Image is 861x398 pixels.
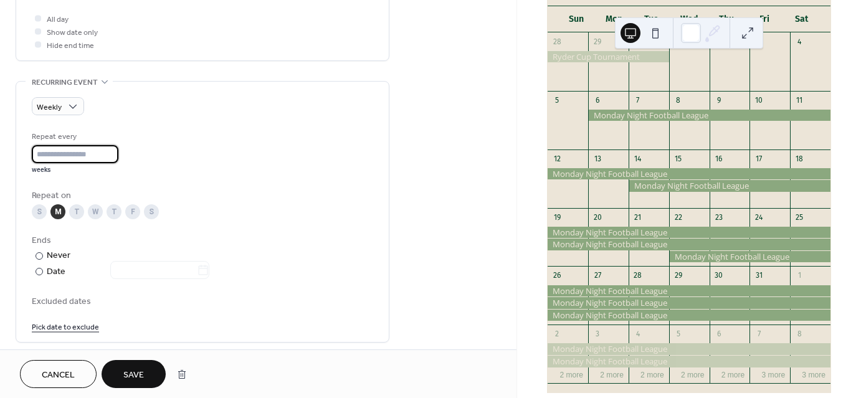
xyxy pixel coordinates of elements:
div: T [69,204,84,219]
div: 29 [673,270,683,281]
div: W [88,204,103,219]
div: 26 [552,270,563,281]
div: Ends [32,234,371,247]
div: 6 [713,329,724,339]
div: 25 [794,212,805,222]
div: 18 [794,153,805,164]
div: 5 [673,329,683,339]
span: Weekly [37,100,62,115]
div: Sat [783,6,821,32]
div: Monday Night Football League [548,285,830,296]
div: 2 [552,329,563,339]
span: All day [47,13,69,26]
button: 2 more [635,368,669,380]
div: Ryder Cup Tournament [548,51,668,62]
div: Monday Night Football League [548,310,830,321]
span: Recurring event [32,76,98,89]
div: 5 [552,95,563,105]
span: Hide end time [47,39,94,52]
div: 21 [632,212,643,222]
div: Fri [745,6,783,32]
div: Monday Night Football League [548,356,830,367]
div: 8 [794,329,805,339]
div: 14 [632,153,643,164]
div: 13 [592,153,603,164]
div: 8 [673,95,683,105]
button: Cancel [20,360,97,388]
span: Excluded dates [32,295,373,308]
button: 2 more [595,368,629,380]
div: Monday Night Football League [548,239,830,250]
div: 16 [713,153,724,164]
div: Monday Night Football League [629,180,830,191]
button: 2 more [676,368,710,380]
div: 28 [552,36,563,47]
div: Repeat on [32,189,371,202]
div: Monday Night Football League [588,110,830,121]
div: 10 [754,95,764,105]
div: 20 [592,212,603,222]
div: 4 [794,36,805,47]
div: M [50,204,65,219]
span: Pick date to exclude [32,321,99,334]
div: 6 [592,95,603,105]
div: 30 [713,270,724,281]
div: 23 [713,212,724,222]
span: Show date only [47,26,98,39]
div: 1 [794,270,805,281]
div: Tue [633,6,670,32]
div: Mon [595,6,632,32]
div: Sun [558,6,595,32]
div: Monday Night Football League [548,168,830,179]
div: 4 [632,329,643,339]
button: 2 more [554,368,588,380]
div: S [32,204,47,219]
div: Wed [670,6,708,32]
div: F [125,204,140,219]
div: T [107,204,121,219]
div: weeks [32,166,118,174]
div: 27 [592,270,603,281]
div: 29 [592,36,603,47]
button: 3 more [757,368,791,380]
div: Monday Night Football League [548,297,830,308]
div: 7 [754,329,764,339]
span: Save [123,369,144,382]
div: Monday Night Football League [548,343,830,354]
div: 22 [673,212,683,222]
div: 7 [632,95,643,105]
div: 9 [713,95,724,105]
div: 24 [754,212,764,222]
button: 3 more [797,368,830,380]
button: 2 more [716,368,750,380]
div: 12 [552,153,563,164]
button: Save [102,360,166,388]
div: S [144,204,159,219]
div: Repeat every [32,130,116,143]
div: Thu [708,6,745,32]
div: 28 [632,270,643,281]
div: 3 [592,329,603,339]
div: 31 [754,270,764,281]
div: Monday Night Football League [548,227,830,238]
div: 17 [754,153,764,164]
div: Never [47,249,71,262]
div: Monday Night Football League [669,251,830,262]
span: Cancel [42,369,75,382]
div: 19 [552,212,563,222]
div: Date [47,265,209,279]
div: 15 [673,153,683,164]
div: 11 [794,95,805,105]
